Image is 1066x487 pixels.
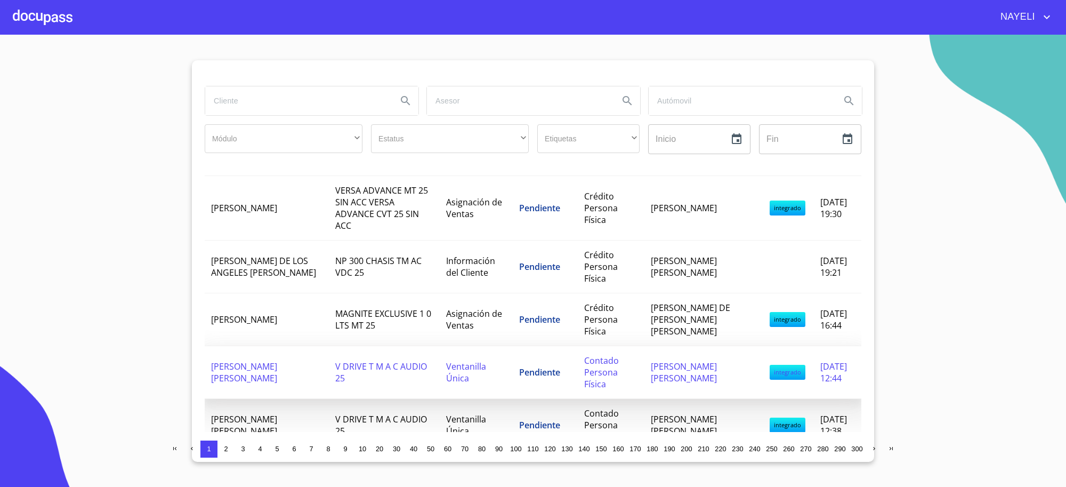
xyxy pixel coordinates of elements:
span: 160 [612,445,624,453]
button: 230 [729,441,746,458]
button: 280 [814,441,831,458]
button: 90 [490,441,507,458]
button: 180 [644,441,661,458]
span: integrado [770,418,805,433]
span: Pendiente [519,419,560,431]
span: 40 [410,445,417,453]
button: Search [393,88,418,114]
span: 170 [629,445,641,453]
span: [PERSON_NAME] [211,314,277,325]
span: 6 [292,445,296,453]
button: 260 [780,441,797,458]
button: 200 [678,441,695,458]
span: [DATE] 16:44 [820,308,847,331]
span: 10 [359,445,366,453]
button: 140 [576,441,593,458]
button: 40 [405,441,422,458]
span: 200 [681,445,692,453]
span: 2 [224,445,228,453]
button: Search [615,88,640,114]
button: 160 [610,441,627,458]
span: 50 [427,445,434,453]
span: NP 300 CHASIS TM AC VDC 25 [335,255,422,278]
span: 180 [647,445,658,453]
button: 250 [763,441,780,458]
span: 1 [207,445,211,453]
button: 60 [439,441,456,458]
button: 7 [303,441,320,458]
button: 2 [217,441,235,458]
span: [DATE] 19:21 [820,255,847,278]
button: 110 [524,441,542,458]
span: 110 [527,445,538,453]
span: [DATE] 12:44 [820,361,847,384]
span: 3 [241,445,245,453]
button: 300 [849,441,866,458]
button: 120 [542,441,559,458]
button: 6 [286,441,303,458]
button: 50 [422,441,439,458]
span: 60 [444,445,451,453]
button: 10 [354,441,371,458]
span: [PERSON_NAME] [PERSON_NAME] [651,255,717,278]
button: 20 [371,441,388,458]
span: [PERSON_NAME] [651,202,717,214]
span: 210 [698,445,709,453]
button: account of current user [992,9,1053,26]
button: 130 [559,441,576,458]
button: 270 [797,441,814,458]
button: Search [836,88,862,114]
span: 70 [461,445,469,453]
button: 30 [388,441,405,458]
span: 20 [376,445,383,453]
span: [PERSON_NAME] [PERSON_NAME] [211,413,277,437]
button: 240 [746,441,763,458]
span: 300 [851,445,862,453]
span: 280 [817,445,828,453]
span: 4 [258,445,262,453]
button: 80 [473,441,490,458]
span: Pendiente [519,366,560,378]
span: Crédito Persona Física [584,302,618,337]
button: 170 [627,441,644,458]
span: MAGNITE EXCLUSIVE 1 0 LTS MT 25 [335,308,431,331]
span: Pendiente [519,202,560,214]
span: integrado [770,312,805,327]
span: Pendiente [519,261,560,273]
button: 1 [200,441,217,458]
span: 5 [275,445,279,453]
span: 270 [800,445,811,453]
span: VERSA ADVANCE MT 25 SIN ACC VERSA ADVANCE CVT 25 SIN ACC [335,185,428,231]
div: ​ [371,124,529,153]
span: Ventanilla Única [446,413,486,437]
button: 150 [593,441,610,458]
span: [PERSON_NAME] DE LOS ANGELES [PERSON_NAME] [211,255,316,278]
span: [DATE] 12:38 [820,413,847,437]
span: [PERSON_NAME] [PERSON_NAME] [651,413,717,437]
span: [DATE] 19:30 [820,196,847,220]
span: [PERSON_NAME] [PERSON_NAME] [211,361,277,384]
span: 250 [766,445,777,453]
span: 290 [834,445,845,453]
span: 230 [732,445,743,453]
button: 210 [695,441,712,458]
span: 100 [510,445,521,453]
span: 30 [393,445,400,453]
button: 290 [831,441,849,458]
button: 4 [252,441,269,458]
span: 220 [715,445,726,453]
button: 5 [269,441,286,458]
span: 9 [343,445,347,453]
div: ​ [537,124,640,153]
button: 3 [235,441,252,458]
span: 260 [783,445,794,453]
span: [PERSON_NAME] DE [PERSON_NAME] [PERSON_NAME] [651,302,730,337]
input: search [205,86,389,115]
span: Asignación de Ventas [446,308,502,331]
span: NAYELI [992,9,1040,26]
span: integrado [770,365,805,380]
span: [PERSON_NAME] [PERSON_NAME] [651,361,717,384]
span: 7 [309,445,313,453]
span: Información del Cliente [446,255,495,278]
button: 8 [320,441,337,458]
